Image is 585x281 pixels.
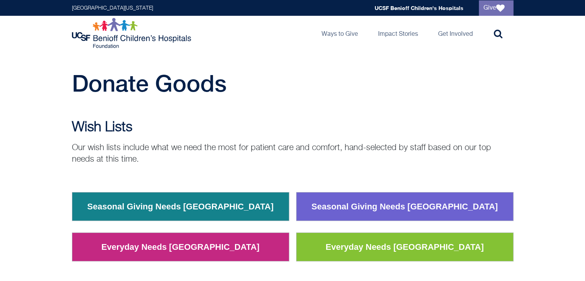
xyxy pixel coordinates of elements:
p: Our wish lists include what we need the most for patient care and comfort, hand-selected by staff... [72,142,513,165]
span: Donate Goods [72,70,227,97]
a: UCSF Benioff Children's Hospitals [375,5,463,11]
a: [GEOGRAPHIC_DATA][US_STATE] [72,5,153,11]
a: Ways to Give [315,16,364,50]
a: Get Involved [432,16,479,50]
a: Impact Stories [372,16,424,50]
a: Everyday Needs [GEOGRAPHIC_DATA] [320,237,489,257]
a: Give [479,0,513,16]
h2: Wish Lists [72,120,513,135]
a: Seasonal Giving Needs [GEOGRAPHIC_DATA] [82,197,280,217]
a: Seasonal Giving Needs [GEOGRAPHIC_DATA] [306,197,504,217]
a: Everyday Needs [GEOGRAPHIC_DATA] [95,237,265,257]
img: Logo for UCSF Benioff Children's Hospitals Foundation [72,18,193,49]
